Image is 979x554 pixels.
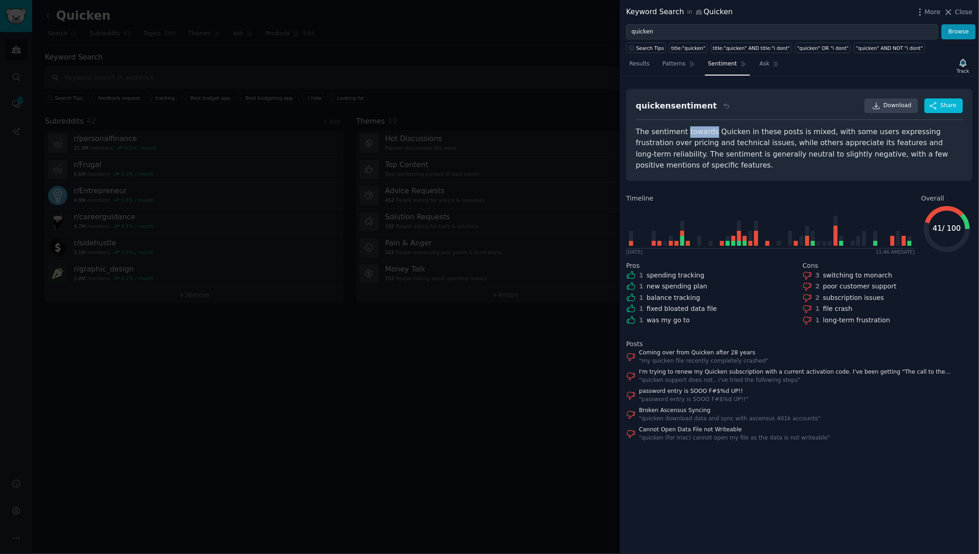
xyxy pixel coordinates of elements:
span: Results [629,60,650,68]
div: 1 [639,315,644,325]
div: " password entry is SOOO F#$%d UP!! " [639,396,748,404]
button: Share [924,98,963,113]
div: 1 [815,315,820,325]
div: Keyword Search Quicken [626,6,733,18]
div: 3 [815,271,820,280]
div: 11:46 AM [DATE] [876,249,915,255]
a: Results [626,57,653,76]
div: spending tracking [647,271,705,280]
div: subscription issues [823,293,884,303]
span: Ask [760,60,770,68]
a: Ask [756,57,782,76]
a: password entry is SOOO F#$%d UP!! [639,387,748,396]
button: Search Tips [626,43,666,53]
div: quicken sentiment [636,100,717,112]
div: " quicken download data and sync with ascensus 401k accounts " [639,415,820,423]
span: in [687,8,692,16]
span: Timeline [626,194,654,203]
span: Patterns [662,60,685,68]
span: Cons [803,261,819,271]
div: title:"quicken" AND title:"i dont" [713,45,790,51]
span: Share [941,102,957,110]
a: Sentiment [705,57,750,76]
span: Close [955,7,973,17]
div: fixed bloated data file [647,304,717,314]
div: 1 [639,304,644,314]
input: Try a keyword related to your business [626,24,938,40]
a: I'm trying to renew my Quicken subscription with a current activation code. I've been getting "Th... [639,368,973,376]
div: switching to monarch [823,271,892,280]
div: " my quicken file recently completely crashed " [639,357,769,365]
button: Browse [941,24,976,40]
span: Sentiment [708,60,737,68]
a: title:"quicken" AND title:"i dont" [711,43,792,53]
span: Search Tips [636,45,664,51]
div: title:"quicken" [672,45,706,51]
a: "quicken" AND NOT "i dont" [854,43,925,53]
div: " quicken (for mac) cannot open my file as the data is not writeable " [639,434,830,442]
button: Close [944,7,973,17]
a: Download [864,98,918,113]
div: balance tracking [647,293,700,303]
span: Overall [921,194,944,203]
div: new spending plan [647,282,707,291]
a: "quicken" OR "i dont" [795,43,851,53]
div: 1 [639,282,644,291]
div: 2 [815,282,820,291]
span: More [925,7,941,17]
div: Track [957,68,969,74]
div: 1 [815,304,820,314]
a: Coming over from Quicken after 28 years [639,349,769,357]
span: Pros [626,261,640,271]
div: " quicken support does not.. i've tried the following steps " [639,376,973,385]
a: Cannot Open Data File not Writeable [639,426,830,434]
div: "quicken" OR "i dont" [797,45,849,51]
div: was my go to [647,315,690,325]
button: More [915,7,941,17]
div: [DATE] [626,249,643,255]
a: Broken Ascensus Syncing [639,407,820,415]
div: 1 [639,271,644,280]
div: file crash [823,304,853,314]
div: "quicken" AND NOT "i dont" [856,45,923,51]
div: long-term frustration [823,315,890,325]
div: 1 [639,293,644,303]
a: Patterns [659,57,698,76]
div: The sentiment towards Quicken in these posts is mixed, with some users expressing frustration ove... [636,126,963,171]
a: title:"quicken" [669,43,708,53]
text: 41 / 100 [933,224,961,233]
div: poor customer support [823,282,897,291]
span: Posts [626,339,643,349]
button: Track [954,56,973,76]
span: Download [884,102,912,110]
div: 2 [815,293,820,303]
